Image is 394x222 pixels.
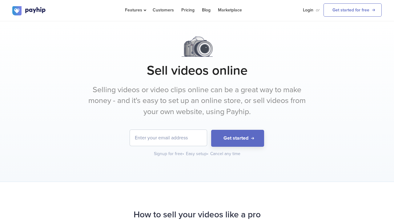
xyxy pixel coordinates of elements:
[211,130,264,147] button: Get started
[182,37,213,57] img: Camera.png
[12,6,46,15] img: logo.svg
[82,84,312,117] p: Selling videos or video clips online can be a great way to make money - and it's easy to set up a...
[186,151,209,157] div: Easy setup
[125,7,145,13] span: Features
[183,151,184,156] span: •
[207,151,208,156] span: •
[324,3,382,17] a: Get started for free
[12,63,382,78] h1: Sell videos online
[130,130,207,146] input: Enter your email address
[154,151,185,157] div: Signup for free
[210,151,240,157] div: Cancel any time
